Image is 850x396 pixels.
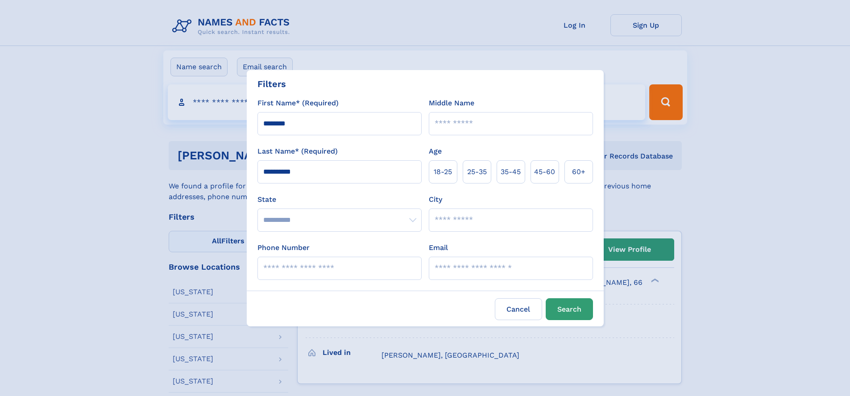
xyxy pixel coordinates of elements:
[495,298,542,320] label: Cancel
[257,242,310,253] label: Phone Number
[429,146,442,157] label: Age
[572,167,585,177] span: 60+
[546,298,593,320] button: Search
[534,167,555,177] span: 45‑60
[429,194,442,205] label: City
[434,167,452,177] span: 18‑25
[257,146,338,157] label: Last Name* (Required)
[501,167,521,177] span: 35‑45
[257,194,422,205] label: State
[429,242,448,253] label: Email
[257,77,286,91] div: Filters
[257,98,339,108] label: First Name* (Required)
[467,167,487,177] span: 25‑35
[429,98,474,108] label: Middle Name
